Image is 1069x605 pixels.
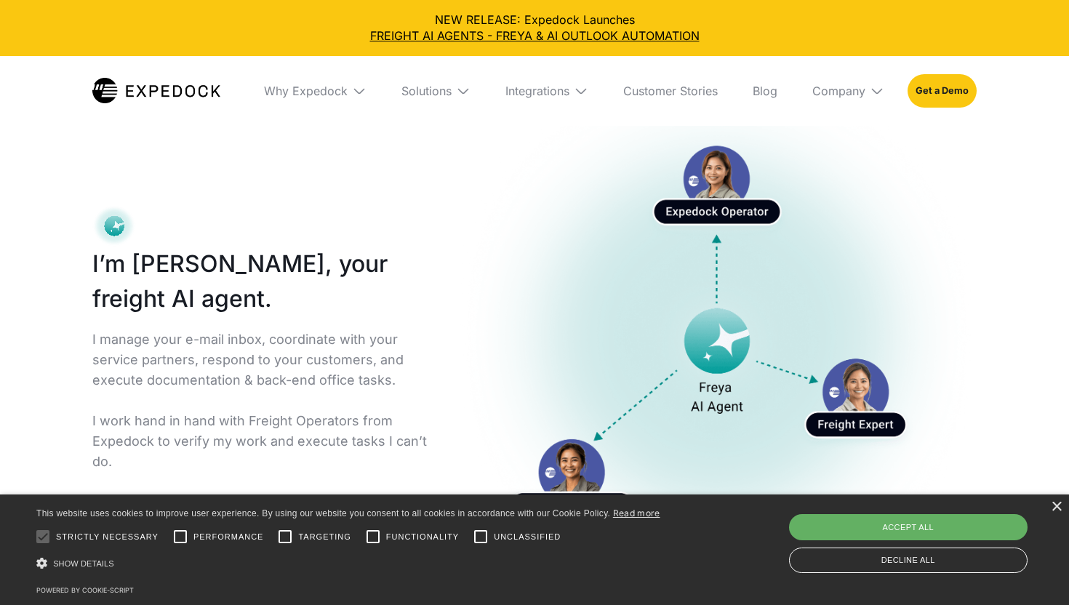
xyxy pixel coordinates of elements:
[386,531,459,543] span: Functionality
[390,56,482,126] div: Solutions
[908,74,977,108] a: Get a Demo
[252,56,378,126] div: Why Expedock
[1051,502,1062,513] div: Close
[996,535,1069,605] iframe: Chat Widget
[298,531,351,543] span: Targeting
[193,531,264,543] span: Performance
[801,56,896,126] div: Company
[996,535,1069,605] div: Widget de chat
[12,28,1057,44] a: FREIGHT AI AGENTS - FREYA & AI OUTLOOK AUTOMATION
[56,531,159,543] span: Strictly necessary
[92,329,434,472] p: I manage your e-mail inbox, coordinate with your service partners, respond to your customers, and...
[36,553,660,574] div: Show details
[12,12,1057,44] div: NEW RELEASE: Expedock Launches
[457,76,977,595] a: open lightbox
[613,508,660,518] a: Read more
[789,514,1028,540] div: Accept all
[494,531,561,543] span: Unclassified
[789,548,1028,573] div: Decline all
[812,84,865,98] div: Company
[53,559,114,568] span: Show details
[264,84,348,98] div: Why Expedock
[92,247,434,316] h1: I’m [PERSON_NAME], your freight AI agent.
[36,586,134,594] a: Powered by cookie-script
[36,508,610,518] span: This website uses cookies to improve user experience. By using our website you consent to all coo...
[505,84,569,98] div: Integrations
[612,56,729,126] a: Customer Stories
[741,56,789,126] a: Blog
[494,56,600,126] div: Integrations
[401,84,452,98] div: Solutions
